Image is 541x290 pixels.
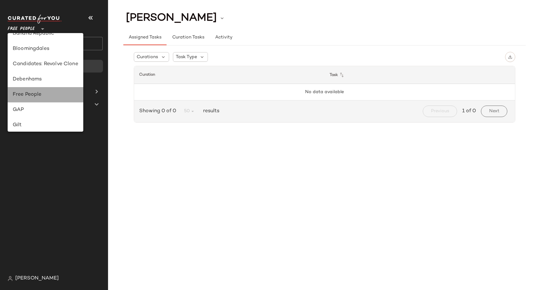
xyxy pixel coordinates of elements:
[22,101,45,108] span: Curations
[20,63,45,70] span: Dashboard
[201,107,219,115] span: results
[139,107,179,115] span: Showing 0 of 0
[325,66,515,84] th: Task
[15,275,59,282] span: [PERSON_NAME]
[462,107,476,115] span: 1 of 0
[137,54,158,60] span: Curations
[481,106,507,117] button: Next
[10,63,17,69] img: svg%3e
[8,276,13,281] img: svg%3e
[176,54,197,60] span: Task Type
[128,35,161,40] span: Assigned Tasks
[134,66,325,84] th: Curation
[508,55,512,59] img: svg%3e
[126,12,217,24] span: [PERSON_NAME]
[215,35,232,40] span: Activity
[8,22,35,33] span: Free People
[22,75,50,83] span: All Products
[8,15,62,24] img: cfy_white_logo.C9jOOHJF.svg
[172,35,204,40] span: Curation Tasks
[22,88,63,95] span: Global Clipboards
[63,88,71,95] span: (0)
[489,109,499,114] span: Next
[45,101,52,108] span: (0)
[134,84,515,100] td: No data available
